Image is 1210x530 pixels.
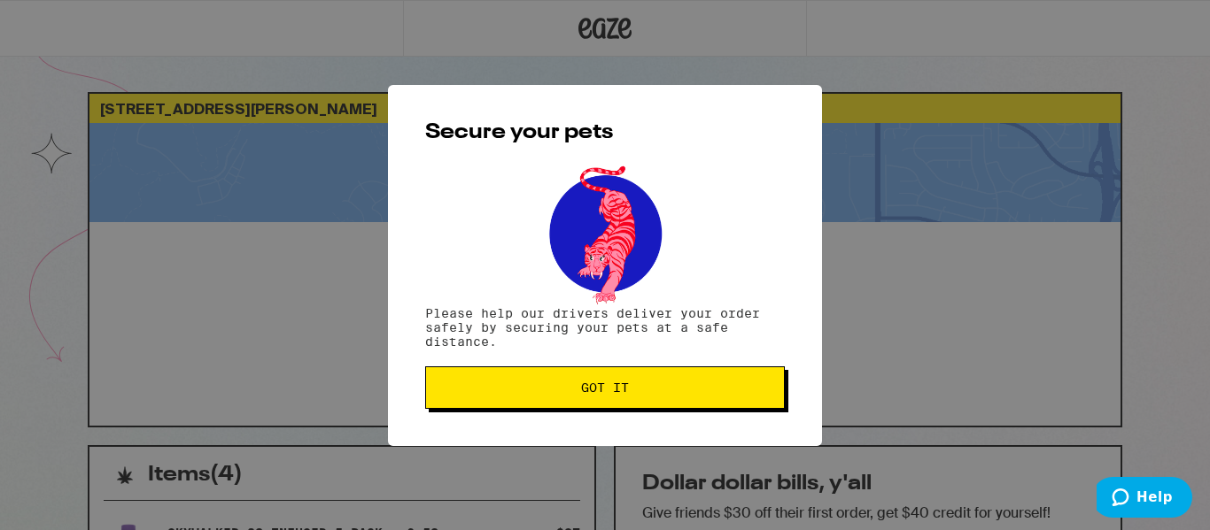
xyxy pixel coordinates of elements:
[425,366,785,409] button: Got it
[425,122,785,143] h2: Secure your pets
[532,161,678,306] img: pets
[425,306,785,349] p: Please help our drivers deliver your order safely by securing your pets at a safe distance.
[581,381,629,394] span: Got it
[1097,477,1192,521] iframe: Opens a widget where you can find more information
